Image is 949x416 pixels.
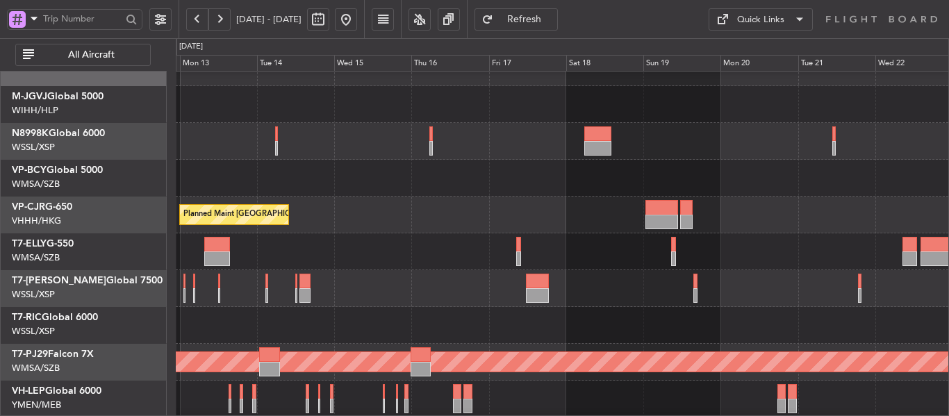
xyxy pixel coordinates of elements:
span: VH-LEP [12,386,45,396]
span: Refresh [496,15,553,24]
span: T7-RIC [12,313,42,322]
div: Quick Links [737,13,784,27]
a: WSSL/XSP [12,141,55,153]
a: VH-LEPGlobal 6000 [12,386,101,396]
span: N8998K [12,128,49,138]
div: Mon 13 [180,55,257,72]
a: WMSA/SZB [12,362,60,374]
input: Trip Number [43,8,122,29]
span: M-JGVJ [12,92,47,101]
div: Mon 20 [720,55,798,72]
div: Planned Maint [GEOGRAPHIC_DATA] ([GEOGRAPHIC_DATA] Intl) [183,204,415,225]
span: T7-ELLY [12,239,47,249]
div: [DATE] [179,41,203,53]
span: All Aircraft [37,50,146,60]
span: [DATE] - [DATE] [236,13,302,26]
a: VHHH/HKG [12,215,61,227]
button: All Aircraft [15,44,151,66]
a: VP-BCYGlobal 5000 [12,165,103,175]
div: Tue 21 [798,55,875,72]
a: WMSA/SZB [12,251,60,264]
a: WSSL/XSP [12,288,55,301]
a: YMEN/MEB [12,399,61,411]
span: T7-[PERSON_NAME] [12,276,106,285]
a: WIHH/HLP [12,104,58,117]
span: VP-BCY [12,165,47,175]
a: N8998KGlobal 6000 [12,128,105,138]
div: Thu 16 [411,55,488,72]
div: Sun 19 [643,55,720,72]
button: Quick Links [709,8,813,31]
a: T7-RICGlobal 6000 [12,313,98,322]
div: Sat 18 [566,55,643,72]
span: T7-PJ29 [12,349,48,359]
div: Wed 15 [334,55,411,72]
div: Tue 14 [257,55,334,72]
a: T7-ELLYG-550 [12,239,74,249]
a: T7-PJ29Falcon 7X [12,349,94,359]
span: VP-CJR [12,202,45,212]
a: VP-CJRG-650 [12,202,72,212]
a: WMSA/SZB [12,178,60,190]
a: WSSL/XSP [12,325,55,338]
div: Fri 17 [489,55,566,72]
a: M-JGVJGlobal 5000 [12,92,104,101]
button: Refresh [474,8,558,31]
a: T7-[PERSON_NAME]Global 7500 [12,276,163,285]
